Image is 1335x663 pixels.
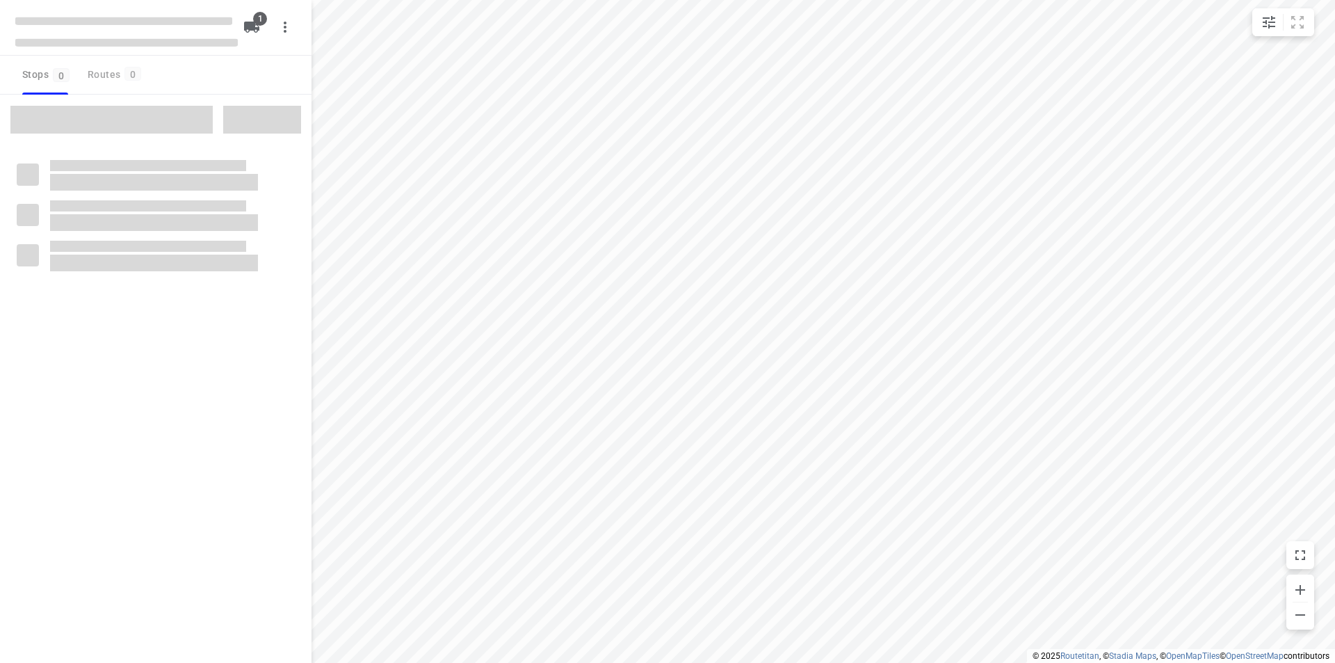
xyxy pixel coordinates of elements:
[1166,651,1220,661] a: OpenMapTiles
[1109,651,1156,661] a: Stadia Maps
[1252,8,1314,36] div: small contained button group
[1226,651,1284,661] a: OpenStreetMap
[1033,651,1329,661] li: © 2025 , © , © © contributors
[1255,8,1283,36] button: Map settings
[1060,651,1099,661] a: Routetitan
